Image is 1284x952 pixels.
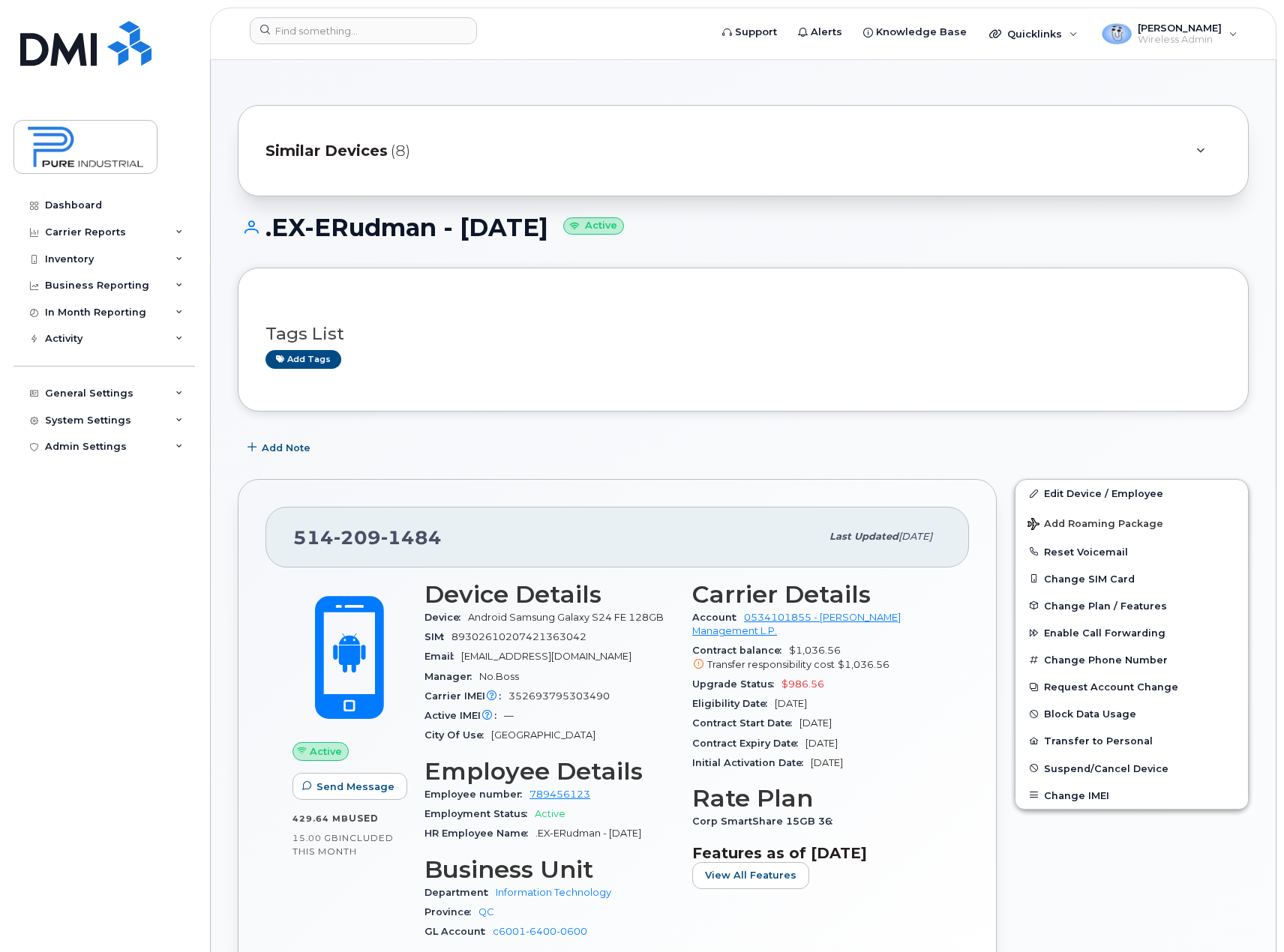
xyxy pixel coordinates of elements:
[1027,518,1163,532] span: Add Roaming Package
[535,828,641,839] span: .EX-ERudman - [DATE]
[1015,565,1248,592] button: Change SIM Card
[692,581,942,608] h3: Carrier Details
[424,651,461,662] span: Email
[424,828,535,839] span: HR Employee Name
[1015,646,1248,673] button: Change Phone Number
[1015,480,1248,507] a: Edit Device / Employee
[478,906,494,918] a: QC
[707,659,835,670] span: Transfer responsibility cost
[334,526,381,549] span: 209
[1015,592,1248,619] button: Change Plan / Features
[692,862,809,889] button: View All Features
[424,612,468,623] span: Device
[829,531,898,542] span: Last updated
[1044,762,1168,774] span: Suspend/Cancel Device
[292,832,394,857] span: included this month
[349,813,379,824] span: used
[504,710,514,721] span: —
[493,926,587,937] a: c6001-6400-0600
[424,789,529,800] span: Employee number
[424,690,508,702] span: Carrier IMEI
[424,581,674,608] h3: Device Details
[692,612,744,623] span: Account
[479,671,519,682] span: No.Boss
[491,729,595,741] span: [GEOGRAPHIC_DATA]
[1044,600,1167,611] span: Change Plan / Features
[391,140,410,162] span: (8)
[1015,673,1248,700] button: Request Account Change
[705,868,796,882] span: View All Features
[424,906,478,918] span: Province
[265,325,1221,343] h3: Tags List
[1015,782,1248,809] button: Change IMEI
[692,844,942,862] h3: Features as of [DATE]
[381,526,442,549] span: 1484
[811,757,843,768] span: [DATE]
[781,678,824,690] span: $986.56
[529,789,590,800] a: 789456123
[692,645,789,656] span: Contract balance
[838,659,889,670] span: $1,036.56
[775,698,807,709] span: [DATE]
[1015,727,1248,754] button: Transfer to Personal
[692,645,942,672] span: $1,036.56
[1044,627,1165,639] span: Enable Call Forwarding
[451,631,586,642] span: 89302610207421363042
[292,833,339,843] span: 15.00 GB
[262,441,310,455] span: Add Note
[1015,700,1248,727] button: Block Data Usage
[265,140,388,162] span: Similar Devices
[424,710,504,721] span: Active IMEI
[898,531,932,542] span: [DATE]
[692,678,781,690] span: Upgrade Status
[316,780,394,794] span: Send Message
[692,717,799,729] span: Contract Start Date
[468,612,664,623] span: Android Samsung Galaxy S24 FE 128GB
[535,808,565,819] span: Active
[692,816,840,827] span: Corp SmartShare 15GB 36
[692,785,942,812] h3: Rate Plan
[461,651,631,662] span: [EMAIL_ADDRESS][DOMAIN_NAME]
[1015,507,1248,538] button: Add Roaming Package
[508,690,610,702] span: 352693795303490
[310,744,342,759] span: Active
[1015,755,1248,782] button: Suspend/Cancel Device
[496,887,611,898] a: Information Technology
[424,671,479,682] span: Manager
[424,758,674,785] h3: Employee Details
[293,526,442,549] span: 514
[292,813,349,824] span: 429.64 MB
[265,350,341,369] a: Add tags
[238,214,1249,241] h1: .EX-ERudman - [DATE]
[692,757,811,768] span: Initial Activation Date
[692,698,775,709] span: Eligibility Date
[424,926,493,937] span: GL Account
[1015,619,1248,646] button: Enable Call Forwarding
[799,717,832,729] span: [DATE]
[424,856,674,883] h3: Business Unit
[805,738,838,749] span: [DATE]
[563,217,624,235] small: Active
[238,434,323,461] button: Add Note
[424,729,491,741] span: City Of Use
[1015,538,1248,565] button: Reset Voicemail
[692,612,901,636] a: 0534101855 - [PERSON_NAME] Management L.P.
[292,773,407,800] button: Send Message
[692,738,805,749] span: Contract Expiry Date
[424,631,451,642] span: SIM
[424,887,496,898] span: Department
[424,808,535,819] span: Employment Status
